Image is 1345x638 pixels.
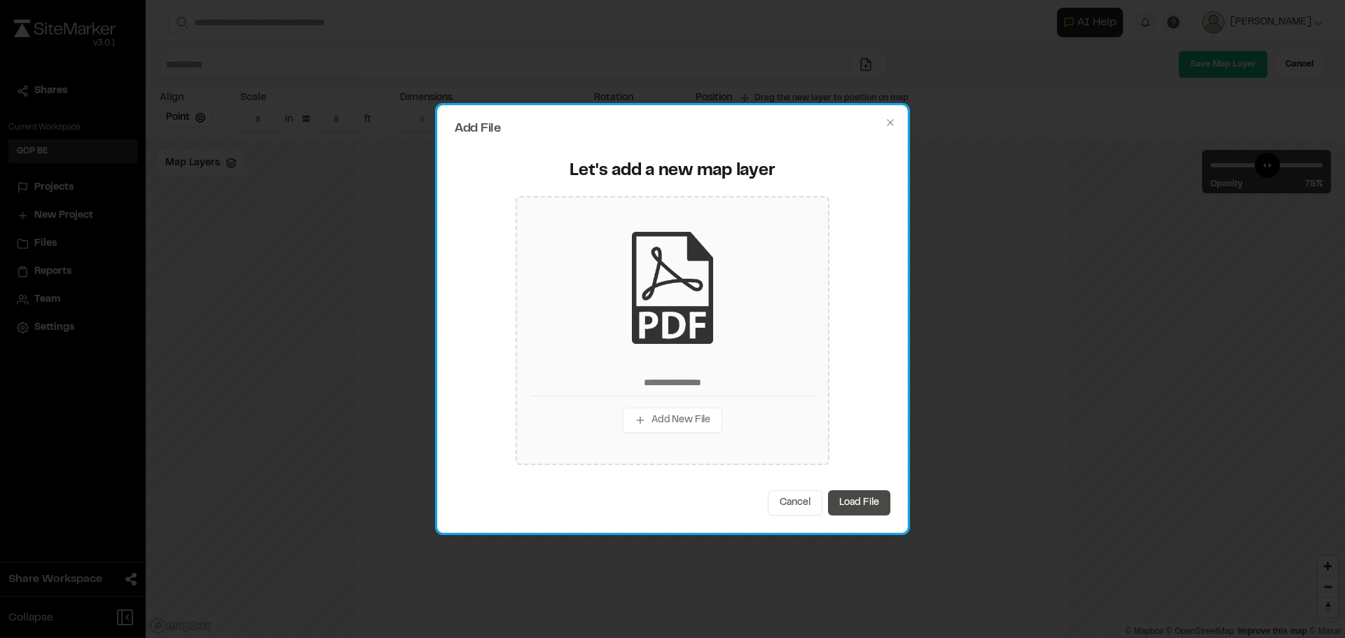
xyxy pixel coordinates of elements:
img: pdf_black_icon.png [616,232,729,344]
div: Add New File [516,196,829,465]
div: Let's add a new map layer [463,160,882,183]
button: Add New File [623,408,722,433]
button: Load File [828,490,890,515]
h2: Add File [455,123,890,135]
button: Cancel [768,490,822,515]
